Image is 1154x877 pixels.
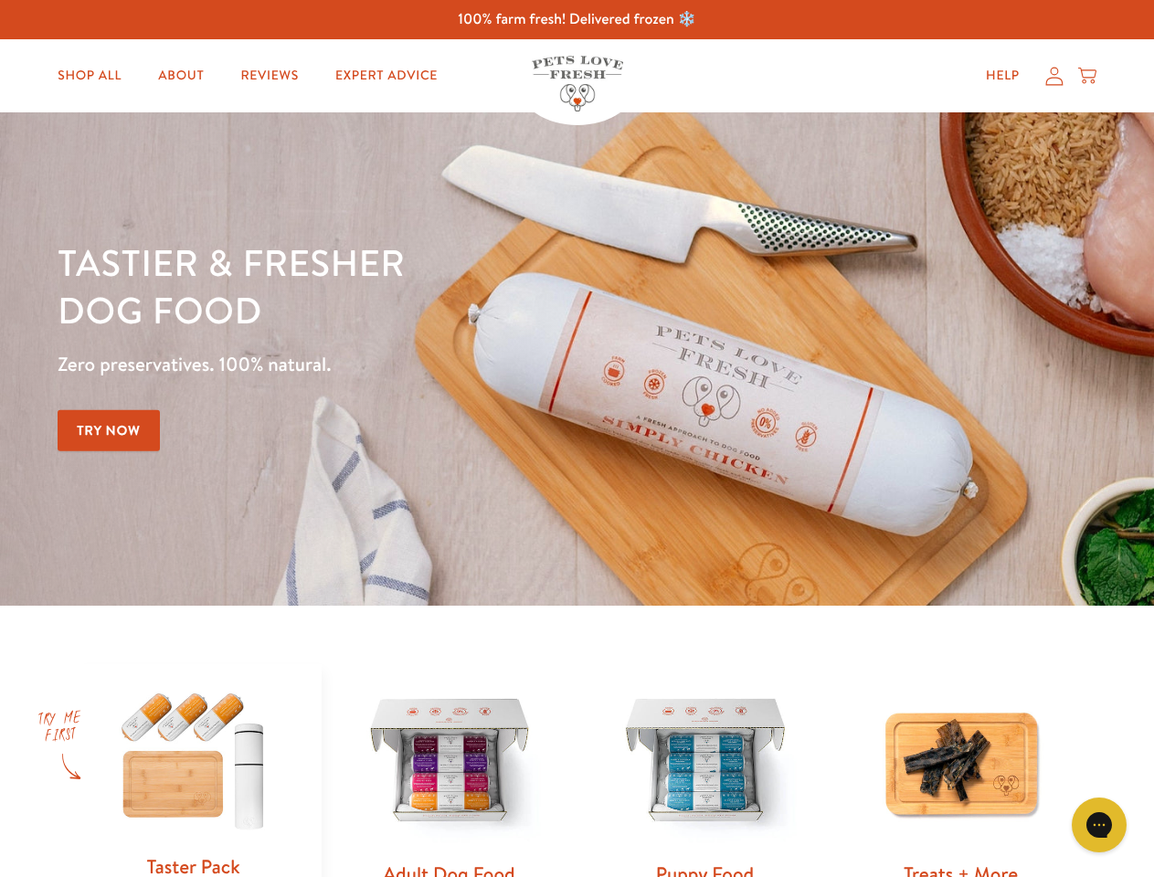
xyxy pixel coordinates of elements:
[143,58,218,94] a: About
[58,348,750,381] p: Zero preservatives. 100% natural.
[532,56,623,111] img: Pets Love Fresh
[971,58,1034,94] a: Help
[58,410,160,451] a: Try Now
[226,58,312,94] a: Reviews
[1063,791,1136,859] iframe: Gorgias live chat messenger
[43,58,136,94] a: Shop All
[321,58,452,94] a: Expert Advice
[58,238,750,333] h1: Tastier & fresher dog food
